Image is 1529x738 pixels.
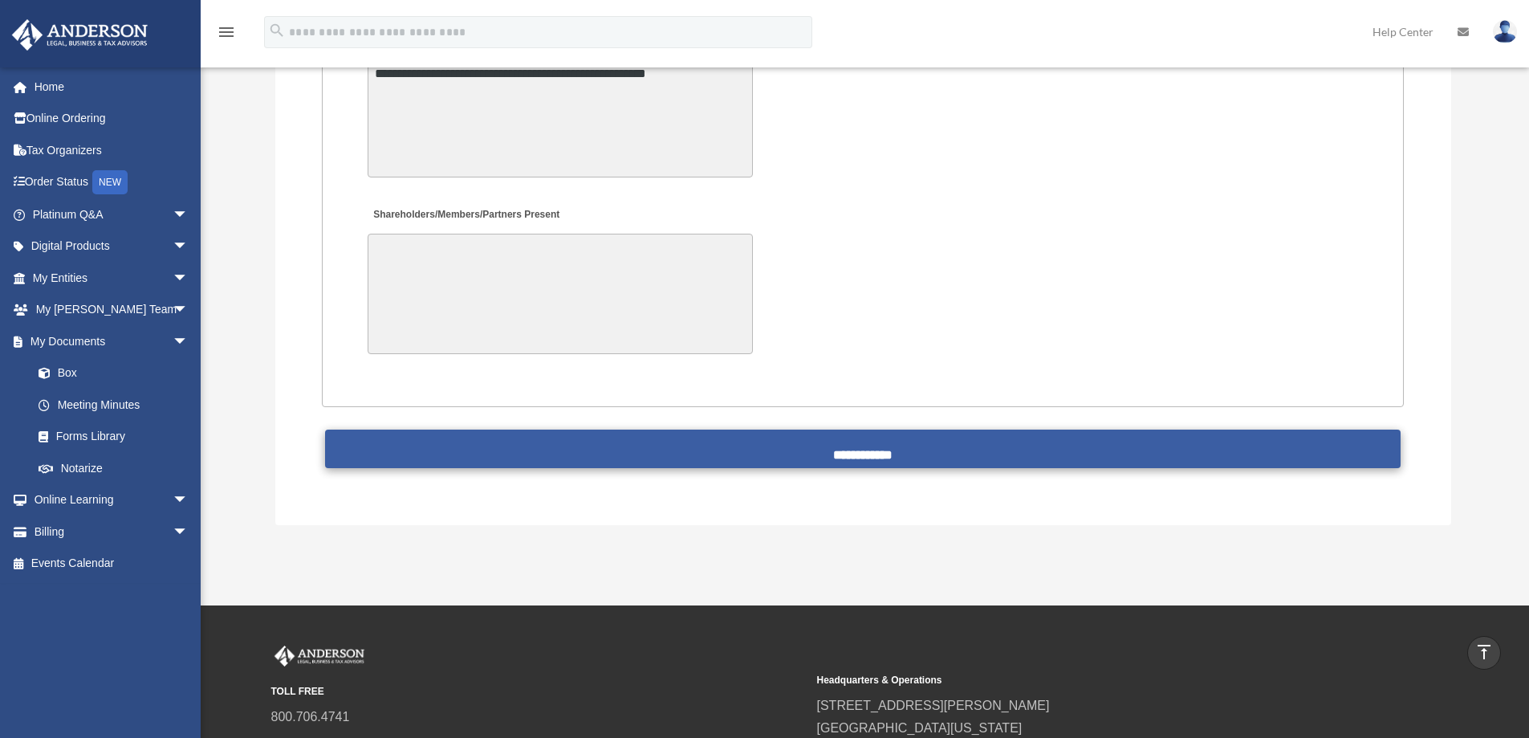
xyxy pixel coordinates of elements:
span: arrow_drop_down [173,516,205,548]
a: menu [217,28,236,42]
div: NEW [92,170,128,194]
a: Meeting Minutes [22,389,205,421]
a: Notarize [22,452,213,484]
a: Online Ordering [11,103,213,135]
a: Platinum Q&Aarrow_drop_down [11,198,213,230]
i: vertical_align_top [1474,642,1494,662]
span: arrow_drop_down [173,325,205,358]
a: Home [11,71,213,103]
small: Headquarters & Operations [817,672,1352,689]
span: arrow_drop_down [173,230,205,263]
a: Online Learningarrow_drop_down [11,484,213,516]
a: 800.706.4741 [271,710,350,724]
a: Order StatusNEW [11,166,213,199]
a: Digital Productsarrow_drop_down [11,230,213,263]
a: [GEOGRAPHIC_DATA][US_STATE] [817,721,1023,735]
a: vertical_align_top [1467,636,1501,670]
small: TOLL FREE [271,683,806,700]
a: My [PERSON_NAME] Teamarrow_drop_down [11,294,213,326]
a: [STREET_ADDRESS][PERSON_NAME] [817,699,1050,712]
img: Anderson Advisors Platinum Portal [271,646,368,667]
span: arrow_drop_down [173,198,205,231]
i: search [268,22,286,39]
a: Box [22,357,213,389]
a: Events Calendar [11,548,213,580]
a: My Entitiesarrow_drop_down [11,262,213,294]
span: arrow_drop_down [173,262,205,295]
img: Anderson Advisors Platinum Portal [7,19,152,51]
span: arrow_drop_down [173,294,205,327]
span: arrow_drop_down [173,484,205,517]
a: Billingarrow_drop_down [11,516,213,548]
i: menu [217,22,236,42]
img: User Pic [1493,20,1517,43]
a: Forms Library [22,421,213,453]
a: Tax Organizers [11,134,213,166]
a: My Documentsarrow_drop_down [11,325,213,357]
label: Shareholders/Members/Partners Present [368,205,563,226]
